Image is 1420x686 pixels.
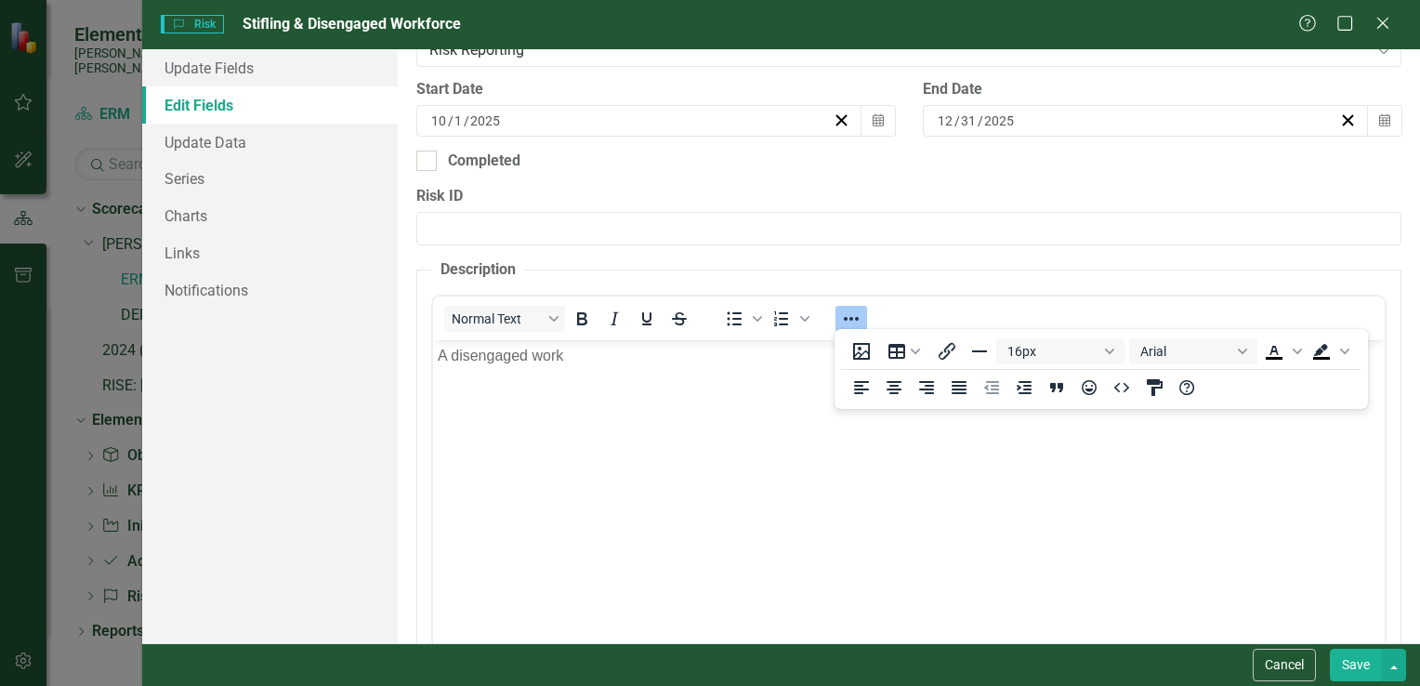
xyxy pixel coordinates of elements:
[846,375,877,401] button: Align left
[448,112,454,129] span: /
[416,79,895,100] div: Start Date
[878,375,910,401] button: Align center
[1138,375,1170,401] button: CSS Editor
[996,338,1124,364] button: Font size 16px
[431,259,525,281] legend: Description
[142,49,398,86] a: Update Fields
[416,186,1401,207] label: Risk ID
[1140,344,1231,359] span: Arial
[142,160,398,197] a: Series
[878,338,930,364] button: Table
[161,15,224,33] span: Risk
[1129,338,1257,364] button: Font Arial
[566,306,598,332] button: Bold
[1330,649,1382,681] button: Save
[1041,375,1072,401] button: Blockquote
[1073,375,1105,401] button: Emojis
[1253,649,1316,681] button: Cancel
[464,112,469,129] span: /
[452,311,543,326] span: Normal Text
[444,306,565,332] button: Block Normal Text
[931,338,963,364] button: Insert/edit link
[433,340,1385,665] iframe: Rich Text Area
[598,306,630,332] button: Italic
[1008,375,1040,401] button: Increase indent
[448,151,520,172] div: Completed
[1306,338,1352,364] div: Background color Black
[142,197,398,234] a: Charts
[142,234,398,271] a: Links
[976,375,1007,401] button: Decrease indent
[1007,344,1098,359] span: 16px
[1258,338,1305,364] div: Text color Black
[664,306,695,332] button: Strikethrough
[142,124,398,161] a: Update Data
[142,86,398,124] a: Edit Fields
[954,112,960,129] span: /
[718,306,765,332] div: Bullet list
[964,338,995,364] button: Horizontal line
[923,79,1401,100] div: End Date
[1171,375,1203,401] button: Help
[978,112,983,129] span: /
[943,375,975,401] button: Justify
[835,306,867,332] button: Reveal or hide additional toolbar items
[911,375,942,401] button: Align right
[631,306,663,332] button: Underline
[142,271,398,309] a: Notifications
[766,306,812,332] div: Numbered list
[243,15,461,33] span: Stifling & Disengaged Workforce
[429,40,1369,61] div: Risk Reporting
[846,338,877,364] button: Insert image
[1106,375,1137,401] button: HTML Editor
